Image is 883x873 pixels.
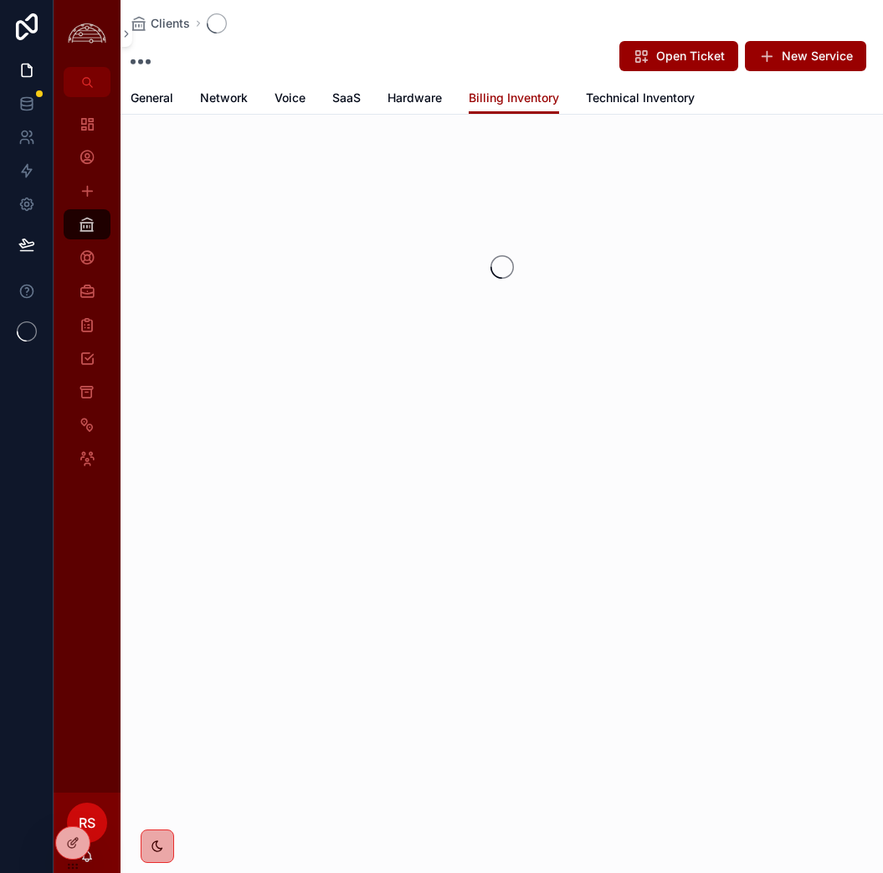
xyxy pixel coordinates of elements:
[782,48,853,64] span: New Service
[469,83,559,115] a: Billing Inventory
[619,41,738,71] button: Open Ticket
[131,15,190,32] a: Clients
[131,83,173,116] a: General
[275,83,305,116] a: Voice
[275,90,305,106] span: Voice
[745,41,866,71] button: New Service
[200,83,248,116] a: Network
[332,83,361,116] a: SaaS
[332,90,361,106] span: SaaS
[469,90,559,106] span: Billing Inventory
[54,97,121,496] div: scrollable content
[586,83,695,116] a: Technical Inventory
[131,90,173,106] span: General
[586,90,695,106] span: Technical Inventory
[388,90,442,106] span: Hardware
[64,21,110,47] img: App logo
[79,813,95,833] span: RS
[388,83,442,116] a: Hardware
[200,90,248,106] span: Network
[656,48,725,64] span: Open Ticket
[151,15,190,32] span: Clients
